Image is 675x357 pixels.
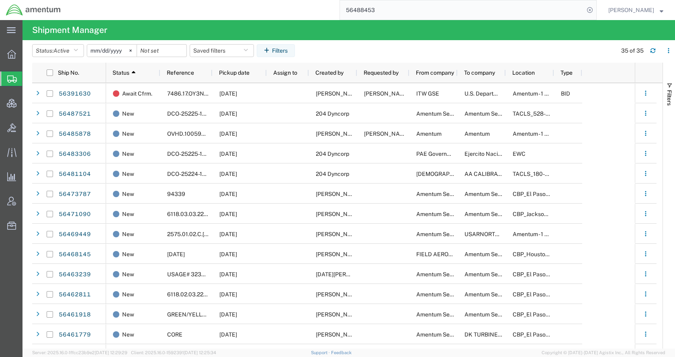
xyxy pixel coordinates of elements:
[167,331,182,338] span: CORE
[340,0,584,20] input: Search for shipment number, reference number
[122,284,134,304] span: New
[416,69,454,76] span: From company
[464,271,524,277] span: Amentum Services, Inc
[464,231,540,237] span: USARNORTH DCO Region 08
[416,271,477,277] span: Amentum Services, Inc.
[316,131,362,137] span: Stacie Usry
[416,251,467,257] span: FIELD AEROSPACE
[58,88,91,100] a: 56391630
[167,231,239,237] span: 2575.01.02.C.2002.NCOM
[219,90,237,97] span: 08/22/2025
[219,251,237,257] span: 08/12/2025
[184,350,216,355] span: [DATE] 12:25:34
[464,211,524,217] span: Amentum Services, Inc
[513,171,668,177] span: TACLS_180-Seoul, S. Korea
[58,148,91,161] a: 56483306
[58,69,79,76] span: Ship No.
[53,47,70,54] span: Active
[122,184,134,204] span: New
[416,151,495,157] span: PAE Government Services, Inc.
[364,131,410,137] span: Stacie Usry
[58,328,91,341] a: 56461779
[316,331,362,338] span: Juan Trevino
[122,104,134,124] span: New
[219,271,237,277] span: 08/11/2025
[219,69,250,76] span: Pickup date
[122,204,134,224] span: New
[464,151,541,157] span: Ejercito Nacional Contraduria
[122,304,134,324] span: New
[464,251,524,257] span: Amentum Services, Inc
[311,350,331,355] a: Support
[58,268,91,281] a: 56463239
[513,131,556,137] span: Amentum - 1 com
[122,224,134,244] span: New
[316,251,362,257] span: Marie Morrell
[416,131,442,137] span: Amentum
[316,291,362,298] span: Daniel King
[316,110,349,117] span: 204 Dyncorp
[513,291,605,298] span: CBP_El Paso, TX_NLS_EFO
[122,244,134,264] span: New
[58,208,91,221] a: 56471090
[122,124,134,144] span: New
[273,69,297,76] span: Assign to
[6,4,61,16] img: logo
[364,90,410,97] span: Samuel Roberts
[131,350,216,355] span: Client: 2025.16.0-1592391
[137,45,186,57] input: Not set
[464,69,495,76] span: To company
[513,90,554,97] span: Amentum - 1 gcp
[316,171,349,177] span: 204 Dyncorp
[561,90,570,97] span: BID
[167,271,212,277] span: USAGE# 323643
[513,191,605,197] span: CBP_El Paso, TX_ELP
[464,171,539,177] span: AA CALIBRATION SERVICES
[464,90,537,97] span: U.S. Department of Defense
[464,191,524,197] span: Amentum Services, Inc
[167,69,194,76] span: Reference
[219,191,237,197] span: 08/12/2025
[58,108,91,120] a: 56487521
[316,311,362,318] span: Juan Trevino
[513,311,605,318] span: CBP_El Paso, TX_NLS_EFO
[219,151,237,157] span: 08/19/2025
[112,69,129,76] span: Status
[316,151,349,157] span: 204 Dyncorp
[167,171,220,177] span: DCO-25224-166744
[608,6,654,14] span: Kent Gilman
[219,211,237,217] span: 08/12/2025
[58,248,91,261] a: 56468145
[219,171,237,177] span: 08/13/2025
[122,144,134,164] span: New
[608,5,664,15] button: [PERSON_NAME]
[316,90,362,97] span: Jason Champagne
[167,191,185,197] span: 94339
[513,251,608,257] span: CBP_Houston, TX_EHO
[219,231,237,237] span: 08/12/2025
[364,69,399,76] span: Requested by
[416,90,439,97] span: ITW GSE
[464,331,513,338] span: DK TURBINES LLC
[190,44,254,57] button: Saved filters
[316,231,362,237] span: Scott Gilmour
[32,350,127,355] span: Server: 2025.16.0-1ffcc23b9e2
[167,151,220,157] span: DCO-25225-166768
[316,271,379,277] span: Noel Arrieta
[464,131,490,137] span: Amentum
[58,308,91,321] a: 56461918
[122,84,152,104] span: Await Cfrm.
[257,44,295,57] button: Filters
[464,311,525,318] span: Amentum Services, Inc.
[316,191,362,197] span: ADRIAN RODRIGUEZ, JR
[167,131,224,137] span: OVHD.100594.00000
[95,350,127,355] span: [DATE] 12:29:29
[122,264,134,284] span: New
[513,211,618,217] span: CBP_Jacksonville, FL_EJA
[167,110,220,117] span: DCO-25225-166799
[513,271,605,277] span: CBP_El Paso, TX_ELP
[219,331,237,338] span: 08/11/2025
[416,191,477,197] span: Amentum Services, Inc.
[416,110,477,117] span: Amentum Services, Inc.
[560,69,573,76] span: Type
